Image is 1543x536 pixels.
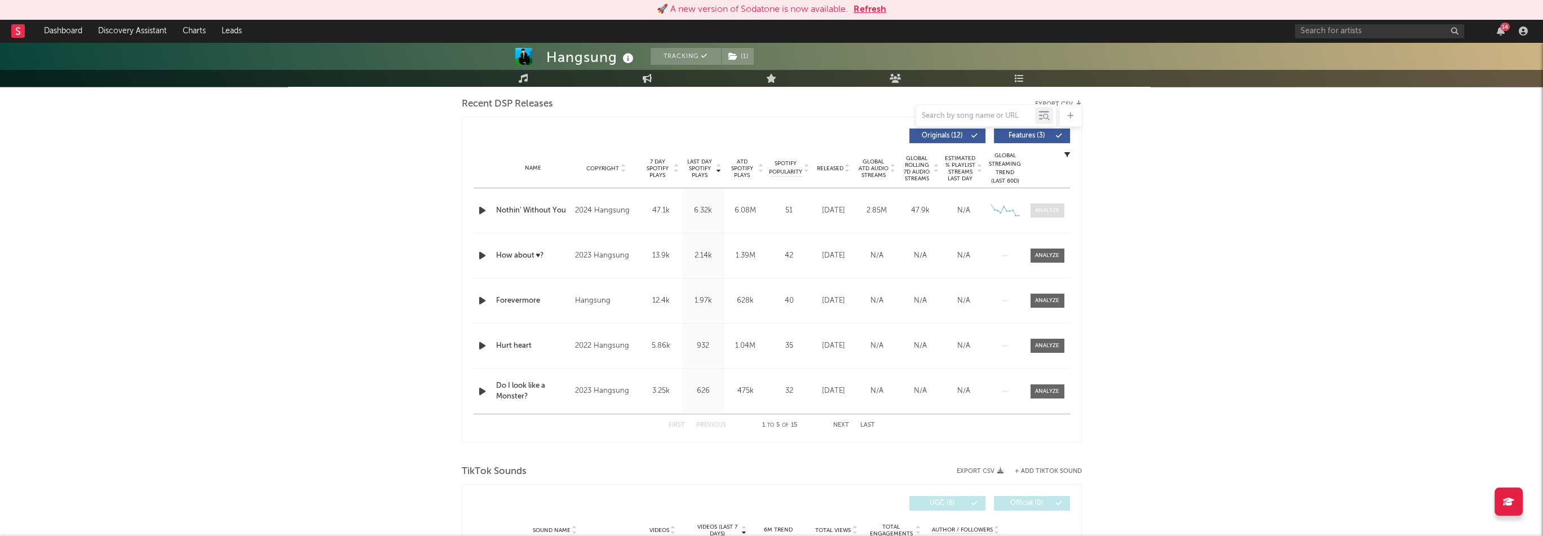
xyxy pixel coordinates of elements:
div: 13.9k [643,250,679,262]
div: 2.85M [858,205,896,216]
span: Videos [649,527,669,534]
div: N/A [901,386,939,397]
div: N/A [901,340,939,352]
span: Global ATD Audio Streams [858,158,889,179]
a: Nothin' Without You [496,205,570,216]
div: N/A [901,295,939,307]
span: Spotify Popularity [769,160,802,176]
div: N/A [858,295,896,307]
a: Discovery Assistant [90,20,175,42]
span: Recent DSP Releases [462,98,553,111]
button: UGC(6) [909,496,985,511]
span: to [767,423,774,428]
span: Official ( 0 ) [1001,500,1053,507]
div: 2023 Hangsung [575,249,636,263]
span: ( 1 ) [721,48,754,65]
a: How about ♥? [496,250,570,262]
span: ATD Spotify Plays [727,158,757,179]
div: 12.4k [643,295,679,307]
div: 6.08M [727,205,764,216]
div: 1.04M [727,340,764,352]
div: 932 [685,340,722,352]
a: Hurt heart [496,340,570,352]
div: N/A [858,340,896,352]
button: 14 [1497,26,1505,36]
div: 626 [685,386,722,397]
span: Author / Followers [932,526,993,534]
div: 6.32k [685,205,722,216]
button: Originals(12) [909,129,985,143]
a: Forevermore [496,295,570,307]
div: N/A [901,250,939,262]
div: 2024 Hangsung [575,204,636,218]
div: N/A [945,250,983,262]
button: Features(3) [994,129,1070,143]
span: Released [817,165,843,172]
div: 40 [770,295,809,307]
a: Leads [214,20,250,42]
div: 35 [770,340,809,352]
span: UGC ( 6 ) [917,500,969,507]
div: 1 5 15 [749,419,811,432]
span: Copyright [586,165,619,172]
div: N/A [945,295,983,307]
div: 32 [770,386,809,397]
button: Tracking [651,48,721,65]
div: Global Streaming Trend (Last 60D) [988,152,1022,185]
button: Previous [696,422,726,428]
div: N/A [945,386,983,397]
span: Global Rolling 7D Audio Streams [901,155,932,182]
input: Search for artists [1295,24,1464,38]
a: Dashboard [36,20,90,42]
span: TikTok Sounds [462,465,527,479]
div: 475k [727,386,764,397]
span: Total Views [815,527,851,534]
div: 1.97k [685,295,722,307]
button: Export CSV [957,468,1003,475]
div: [DATE] [815,205,852,216]
div: [DATE] [815,386,852,397]
div: N/A [945,205,983,216]
button: + Add TikTok Sound [1015,468,1082,475]
div: 14 [1500,23,1510,31]
div: Hangsung [546,48,636,67]
button: Export CSV [1035,101,1082,108]
button: Last [860,422,875,428]
a: Charts [175,20,214,42]
button: Next [833,422,849,428]
a: Do I look like a Monster? [496,380,570,402]
div: [DATE] [815,295,852,307]
span: 7 Day Spotify Plays [643,158,673,179]
div: 47.1k [643,205,679,216]
span: Last Day Spotify Plays [685,158,715,179]
div: Name [496,164,570,172]
div: 51 [770,205,809,216]
div: N/A [945,340,983,352]
div: 5.86k [643,340,679,352]
button: Official(0) [994,496,1070,511]
span: Features ( 3 ) [1001,132,1053,139]
div: N/A [858,386,896,397]
div: [DATE] [815,340,852,352]
div: 🚀 A new version of Sodatone is now available. [657,3,848,16]
div: 42 [770,250,809,262]
button: First [669,422,685,428]
button: (1) [722,48,754,65]
div: [DATE] [815,250,852,262]
div: 3.25k [643,386,679,397]
div: 2.14k [685,250,722,262]
div: 47.9k [901,205,939,216]
div: Hangsung [575,294,636,308]
div: 2023 Hangsung [575,384,636,398]
input: Search by song name or URL [916,112,1035,121]
div: 6M Trend [752,526,804,534]
button: + Add TikTok Sound [1003,468,1082,475]
span: Originals ( 12 ) [917,132,969,139]
div: 2022 Hangsung [575,339,636,353]
span: Sound Name [533,527,571,534]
